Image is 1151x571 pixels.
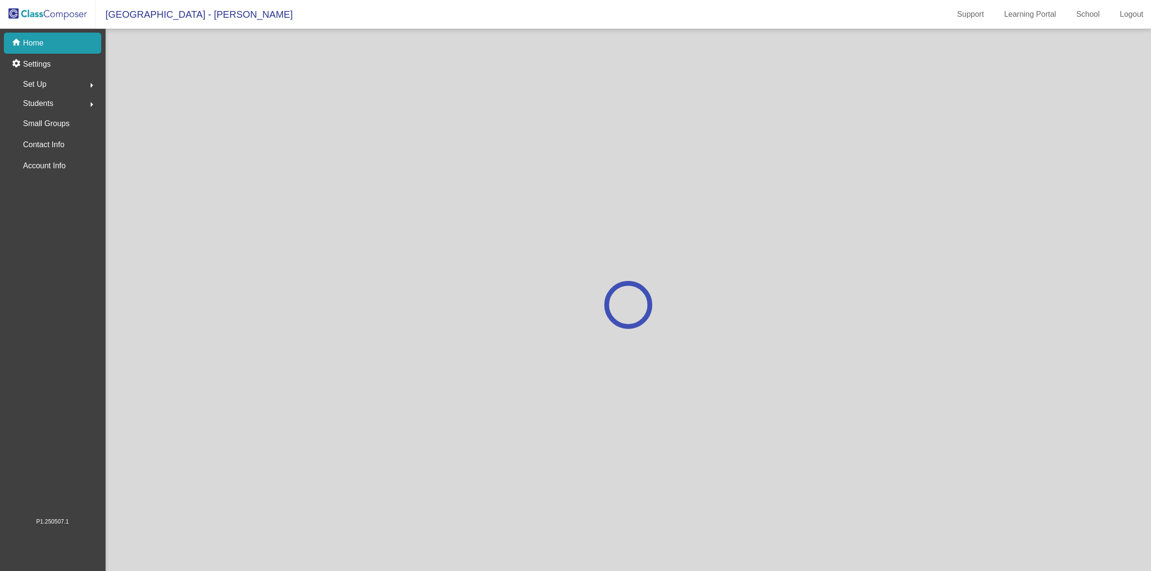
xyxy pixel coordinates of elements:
[997,7,1064,22] a: Learning Portal
[950,7,992,22] a: Support
[23,58,51,70] p: Settings
[23,37,44,49] p: Home
[23,159,66,173] p: Account Info
[86,80,97,91] mat-icon: arrow_right
[96,7,293,22] span: [GEOGRAPHIC_DATA] - [PERSON_NAME]
[23,78,47,91] span: Set Up
[86,99,97,110] mat-icon: arrow_right
[1069,7,1107,22] a: School
[12,37,23,49] mat-icon: home
[12,58,23,70] mat-icon: settings
[23,138,64,151] p: Contact Info
[23,117,70,130] p: Small Groups
[1112,7,1151,22] a: Logout
[23,97,53,110] span: Students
